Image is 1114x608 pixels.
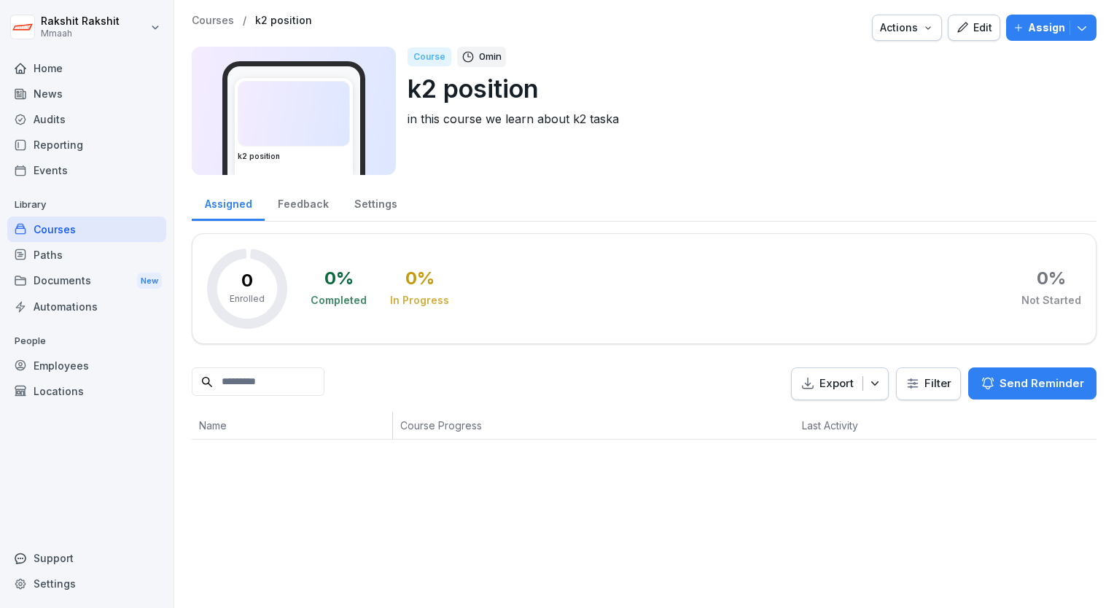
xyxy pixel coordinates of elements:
a: Home [7,55,166,81]
a: Locations [7,378,166,404]
a: Settings [7,571,166,596]
p: 0 [241,272,253,289]
p: Library [7,193,166,217]
p: Export [819,375,854,392]
button: Export [791,367,889,400]
p: Mmaah [41,28,120,39]
p: in this course we learn about k2 taska [408,110,1085,128]
p: Enrolled [230,292,265,305]
p: Last Activity [802,418,913,433]
div: Not Started [1021,293,1081,308]
div: Support [7,545,166,571]
div: New [137,273,162,289]
a: Reporting [7,132,166,157]
a: Events [7,157,166,183]
a: Assigned [192,184,265,221]
div: 0 % [1037,270,1066,287]
a: News [7,81,166,106]
button: Send Reminder [968,367,1097,400]
button: Actions [872,15,942,41]
a: DocumentsNew [7,268,166,295]
p: Name [199,418,385,433]
a: Automations [7,294,166,319]
a: Courses [192,15,234,27]
div: Documents [7,268,166,295]
p: Rakshit Rakshit [41,15,120,28]
div: Actions [880,20,934,36]
div: Edit [956,20,992,36]
a: Employees [7,353,166,378]
a: Audits [7,106,166,132]
p: Course Progress [400,418,637,433]
button: Edit [948,15,1000,41]
div: Completed [311,293,367,308]
p: Send Reminder [1000,375,1084,391]
p: People [7,330,166,353]
a: Settings [341,184,410,221]
div: 0 % [405,270,435,287]
p: Assign [1028,20,1065,36]
a: Courses [7,217,166,242]
h3: k2 position [238,151,350,162]
a: Feedback [265,184,341,221]
button: Filter [897,368,960,400]
a: k2 position [255,15,312,27]
div: In Progress [390,293,449,308]
p: k2 position [408,70,1085,107]
div: Course [408,47,451,66]
div: Filter [905,376,951,391]
a: Paths [7,242,166,268]
div: 0 % [324,270,354,287]
p: / [243,15,246,27]
p: 0 min [479,50,502,64]
button: Assign [1006,15,1097,41]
